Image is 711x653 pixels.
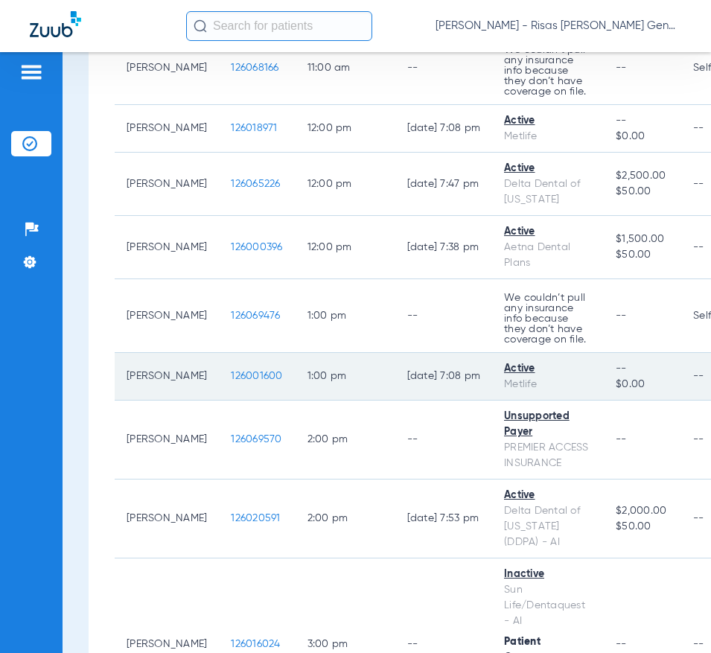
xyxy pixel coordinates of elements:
[296,279,395,353] td: 1:00 PM
[504,409,592,440] div: Unsupported Payer
[115,279,219,353] td: [PERSON_NAME]
[504,361,592,377] div: Active
[616,361,669,377] span: --
[616,247,669,263] span: $50.00
[231,63,278,73] span: 126068166
[395,105,493,153] td: [DATE] 7:08 PM
[231,639,280,649] span: 126016024
[231,513,280,523] span: 126020591
[296,153,395,216] td: 12:00 PM
[616,434,627,445] span: --
[504,161,592,176] div: Active
[616,129,669,144] span: $0.00
[115,31,219,105] td: [PERSON_NAME]
[504,293,592,345] p: We couldn’t pull any insurance info because they don’t have coverage on file.
[504,567,592,582] div: Inactive
[30,11,81,37] img: Zuub Logo
[616,232,669,247] span: $1,500.00
[231,371,282,381] span: 126001600
[616,63,627,73] span: --
[296,216,395,279] td: 12:00 PM
[504,503,592,550] div: Delta Dental of [US_STATE] (DDPA) - AI
[115,353,219,401] td: [PERSON_NAME]
[395,401,493,480] td: --
[115,105,219,153] td: [PERSON_NAME]
[504,45,592,97] p: We couldn’t pull any insurance info because they don’t have coverage on file.
[504,129,592,144] div: Metlife
[296,353,395,401] td: 1:00 PM
[395,353,493,401] td: [DATE] 7:08 PM
[19,63,43,81] img: hamburger-icon
[616,113,669,129] span: --
[616,503,669,519] span: $2,000.00
[436,19,681,34] span: [PERSON_NAME] - Risas [PERSON_NAME] General
[231,434,281,445] span: 126069570
[504,582,592,629] div: Sun Life/Dentaquest - AI
[395,31,493,105] td: --
[504,224,592,240] div: Active
[296,105,395,153] td: 12:00 PM
[115,216,219,279] td: [PERSON_NAME]
[296,401,395,480] td: 2:00 PM
[616,310,627,321] span: --
[115,153,219,216] td: [PERSON_NAME]
[186,11,372,41] input: Search for patients
[395,216,493,279] td: [DATE] 7:38 PM
[616,168,669,184] span: $2,500.00
[616,184,669,200] span: $50.00
[637,582,711,653] iframe: Chat Widget
[504,440,592,471] div: PREMIER ACCESS INSURANCE
[231,310,280,321] span: 126069476
[616,377,669,392] span: $0.00
[194,19,207,33] img: Search Icon
[231,242,282,252] span: 126000396
[504,176,592,208] div: Delta Dental of [US_STATE]
[231,123,277,133] span: 126018971
[231,179,280,189] span: 126065226
[504,488,592,503] div: Active
[395,279,493,353] td: --
[616,519,669,535] span: $50.00
[296,31,395,105] td: 11:00 AM
[296,480,395,558] td: 2:00 PM
[115,401,219,480] td: [PERSON_NAME]
[504,113,592,129] div: Active
[504,377,592,392] div: Metlife
[115,480,219,558] td: [PERSON_NAME]
[395,480,493,558] td: [DATE] 7:53 PM
[395,153,493,216] td: [DATE] 7:47 PM
[616,639,627,649] span: --
[504,240,592,271] div: Aetna Dental Plans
